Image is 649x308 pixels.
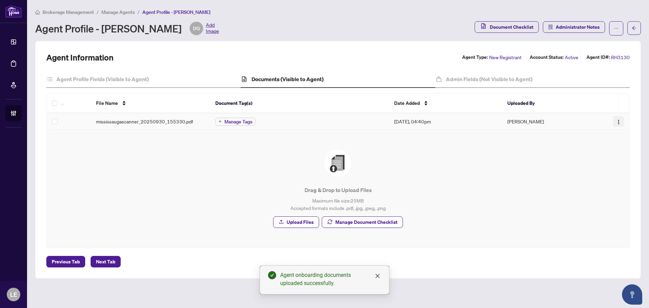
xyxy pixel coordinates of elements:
span: ellipsis [614,26,619,31]
span: LE [10,290,17,299]
span: plus [218,120,222,123]
button: Document Checklist [475,21,539,33]
li: / [97,8,99,16]
span: mississaugascanner_20250930_155330.pdf [96,118,193,125]
button: Next Tab [91,256,121,267]
span: File UploadDrag & Drop to Upload FilesMaximum file size:25MBAccepted formats include .pdf, .jpg, ... [55,138,621,239]
td: [DATE], 04:40pm [389,113,502,130]
div: Agent onboarding documents uploaded successfully. [280,271,381,287]
span: check-circle [268,271,276,279]
th: Document Tag(s) [210,94,389,113]
img: Logo [616,119,621,125]
span: Manage Agents [101,9,135,15]
label: Account Status: [530,53,563,61]
button: Previous Tab [46,256,85,267]
span: Administrator Notes [556,22,600,32]
div: Agent Profile - [PERSON_NAME] [35,22,219,35]
span: Document Checklist [490,22,533,32]
button: Logo [613,116,624,127]
span: solution [548,25,553,29]
a: Close [374,272,381,280]
p: Drag & Drop to Upload Files [60,186,616,194]
span: File Name [96,99,118,107]
span: Upload Files [287,217,314,228]
th: Date Added [389,94,502,113]
li: / [138,8,140,16]
button: Manage Tags [215,118,256,126]
button: Administrator Notes [543,21,605,33]
button: Open asap [622,284,642,305]
th: Uploaded By [502,94,591,113]
span: DG [193,25,200,32]
button: Upload Files [273,216,319,228]
span: close [375,273,380,279]
button: Manage Document Checklist [322,216,403,228]
span: Date Added [394,99,420,107]
img: logo [5,5,22,18]
td: [PERSON_NAME] [502,113,591,130]
h2: Agent Information [46,52,114,63]
span: RH3130 [611,53,630,61]
span: arrow-left [632,26,636,30]
span: Active [565,53,578,61]
span: Next Tab [96,256,115,267]
span: Previous Tab [52,256,80,267]
span: New Registrant [489,53,522,61]
span: Agent Profile - [PERSON_NAME] [142,9,210,15]
h4: Admin Fields (Not Visible to Agent) [446,75,532,83]
img: File Upload [324,149,352,176]
th: File Name [91,94,210,113]
span: Manage Tags [224,119,253,124]
span: home [35,10,40,15]
span: Brokerage Management [43,9,94,15]
h4: Agent Profile Fields (Visible to Agent) [56,75,149,83]
span: Manage Document Checklist [335,217,398,228]
h4: Documents (Visible to Agent) [251,75,323,83]
label: Agent Type: [462,53,488,61]
p: Maximum file size: 25 MB Accepted formats include .pdf, .jpg, .jpeg, .png [60,197,616,212]
label: Agent ID#: [586,53,610,61]
span: Add Image [206,22,219,35]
